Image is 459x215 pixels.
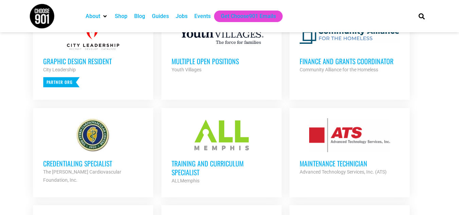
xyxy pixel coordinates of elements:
[82,11,407,22] nav: Main nav
[289,108,410,186] a: Maintenance Technician Advanced Technology Services, Inc. (ATS)
[416,11,427,22] div: Search
[300,67,378,72] strong: Community Alliance for the Homeless
[172,67,201,72] strong: Youth Villages
[115,12,127,20] a: Shop
[300,57,400,66] h3: Finance and Grants Coordinator
[86,12,100,20] a: About
[172,159,271,177] h3: Training and Curriculum Specialist
[300,159,400,168] h3: Maintenance Technician
[33,6,153,97] a: Graphic Design Resident City Leadership Partner Org
[43,67,76,72] strong: City Leadership
[43,159,143,168] h3: Credentialing Specialist
[172,57,271,66] h3: Multiple Open Positions
[152,12,169,20] a: Guides
[172,178,199,183] strong: ALLMemphis
[194,12,211,20] a: Events
[161,108,282,195] a: Training and Curriculum Specialist ALLMemphis
[221,12,276,20] a: Get Choose901 Emails
[43,169,121,183] strong: The [PERSON_NAME] Cardiovascular Foundation, Inc.
[82,11,111,22] div: About
[300,169,387,175] strong: Advanced Technology Services, Inc. (ATS)
[161,6,282,84] a: Multiple Open Positions Youth Villages
[289,6,410,84] a: Finance and Grants Coordinator Community Alliance for the Homeless
[33,108,153,194] a: Credentialing Specialist The [PERSON_NAME] Cardiovascular Foundation, Inc.
[43,77,80,87] p: Partner Org
[176,12,188,20] a: Jobs
[134,12,145,20] a: Blog
[43,57,143,66] h3: Graphic Design Resident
